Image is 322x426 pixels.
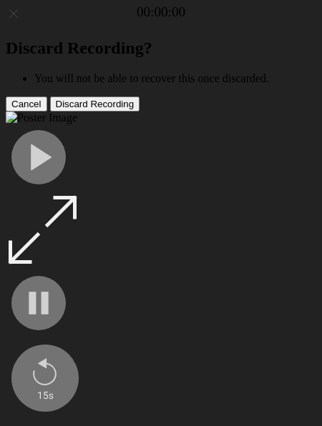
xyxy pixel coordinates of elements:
img: Poster Image [6,112,77,124]
h2: Discard Recording? [6,39,316,58]
a: 00:00:00 [137,4,185,20]
li: You will not be able to recover this once discarded. [34,72,316,85]
button: Discard Recording [50,96,140,112]
button: Cancel [6,96,47,112]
